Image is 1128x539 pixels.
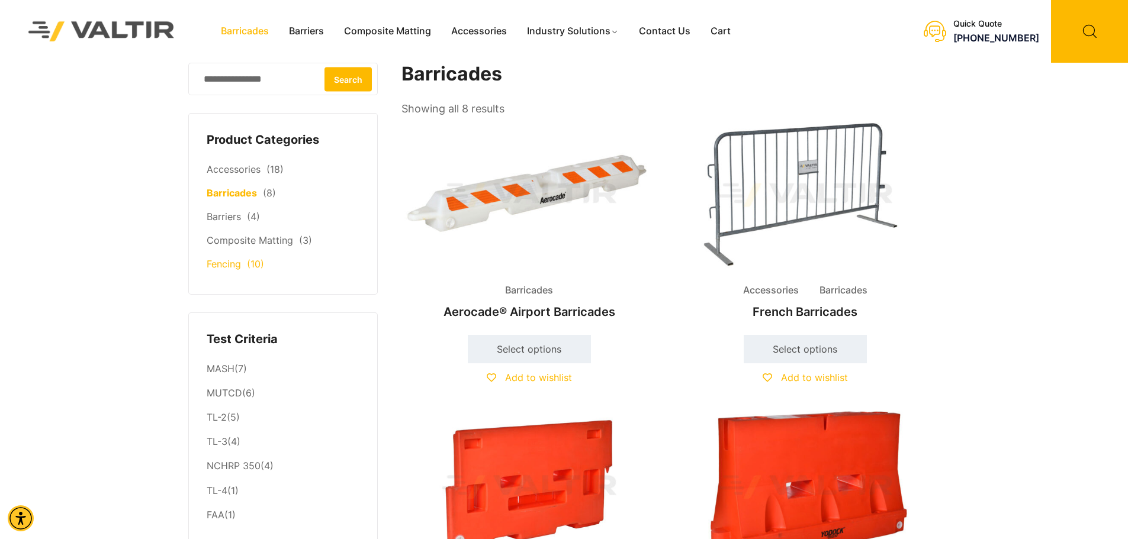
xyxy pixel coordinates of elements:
[953,19,1039,29] div: Quick Quote
[247,211,260,222] span: (4)
[207,163,261,175] a: Accessories
[207,503,359,524] li: (1)
[13,6,190,56] img: Valtir Rentals
[763,372,848,383] a: Add to wishlist
[324,67,372,91] button: Search
[207,454,359,479] li: (4)
[441,22,517,40] a: Accessories
[401,99,504,119] p: Showing all 8 results
[334,22,441,40] a: Composite Matting
[401,63,934,86] h1: Barricades
[700,22,741,40] a: Cart
[207,485,227,496] a: TL-4
[207,382,359,406] li: (6)
[468,335,591,363] a: Select options for “Aerocade® Airport Barricades”
[207,460,261,472] a: NCHRP 350
[734,282,808,299] span: Accessories
[744,335,867,363] a: Select options for “French Barricades”
[207,509,224,521] a: FAA
[401,118,657,272] img: A white traffic barrier with orange reflective stripes, labeled "Aerocade."
[207,258,241,270] a: Fencing
[299,234,312,246] span: (3)
[207,435,227,447] a: TL-3
[487,372,572,383] a: Add to wishlist
[207,211,241,222] a: Barriers
[266,163,284,175] span: (18)
[677,299,933,325] h2: French Barricades
[677,118,933,325] a: Accessories BarricadesFrench Barricades
[247,258,264,270] span: (10)
[953,32,1039,44] a: call (888) 496-3625
[505,372,572,383] span: Add to wishlist
[811,282,876,299] span: Barricades
[188,63,378,95] input: Search for:
[207,131,359,149] h4: Product Categories
[677,118,933,272] img: Accessories
[401,299,657,325] h2: Aerocade® Airport Barricades
[207,331,359,348] h4: Test Criteria
[207,411,227,423] a: TL-2
[207,234,293,246] a: Composite Matting
[629,22,700,40] a: Contact Us
[781,372,848,383] span: Add to wishlist
[279,22,334,40] a: Barriers
[207,430,359,454] li: (4)
[496,282,562,299] span: Barricades
[207,357,359,381] li: (7)
[401,118,657,325] a: BarricadesAerocade® Airport Barricades
[207,363,234,375] a: MASH
[8,505,34,531] div: Accessibility Menu
[211,22,279,40] a: Barricades
[207,479,359,503] li: (1)
[207,387,242,399] a: MUTCD
[207,406,359,430] li: (5)
[263,187,276,199] span: (8)
[207,187,257,199] a: Barricades
[517,22,629,40] a: Industry Solutions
